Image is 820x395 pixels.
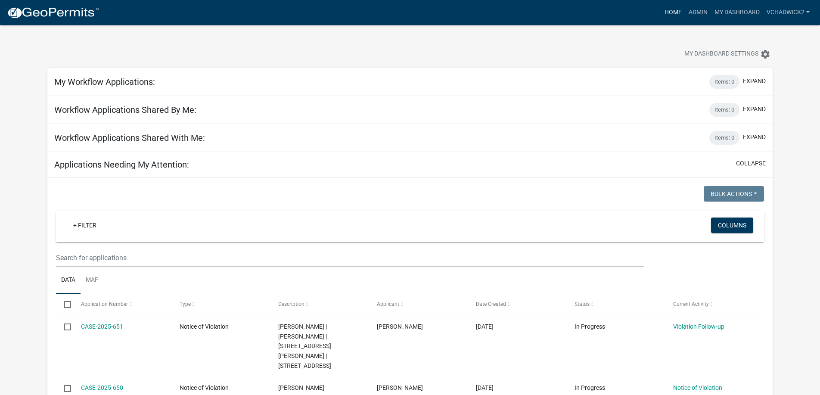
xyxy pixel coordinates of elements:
[56,267,81,294] a: Data
[180,323,229,330] span: Notice of Violation
[665,294,764,314] datatable-header-cell: Current Activity
[673,384,722,391] a: Notice of Violation
[278,301,304,307] span: Description
[566,294,665,314] datatable-header-cell: Status
[736,159,766,168] button: collapse
[476,384,494,391] span: 09/04/2025
[743,77,766,86] button: expand
[743,133,766,142] button: expand
[476,323,494,330] span: 09/04/2025
[468,294,566,314] datatable-header-cell: Date Created
[377,301,399,307] span: Applicant
[763,4,813,21] a: VChadwick2
[278,323,331,369] span: STEVEN M D'ANGELO | D'ANGELO REBECCA V | 263 LAUREL TOP RIDGE | ELLIJAY, GA 30536 | 263 LAUREL TO...
[81,301,128,307] span: Application Number
[684,49,758,59] span: My Dashboard Settings
[377,323,423,330] span: Karen Henson
[743,105,766,114] button: expand
[180,301,191,307] span: Type
[709,103,739,117] div: Items: 0
[54,159,189,170] h5: Applications Needing My Attention:
[575,301,590,307] span: Status
[709,131,739,145] div: Items: 0
[711,218,753,233] button: Columns
[54,133,205,143] h5: Workflow Applications Shared With Me:
[575,384,605,391] span: In Progress
[760,49,770,59] i: settings
[81,267,104,294] a: Map
[709,75,739,89] div: Items: 0
[54,77,155,87] h5: My Workflow Applications:
[73,294,171,314] datatable-header-cell: Application Number
[81,384,123,391] a: CASE-2025-650
[377,384,423,391] span: Art Wlochowski
[81,323,123,330] a: CASE-2025-651
[673,301,709,307] span: Current Activity
[270,294,369,314] datatable-header-cell: Description
[180,384,229,391] span: Notice of Violation
[661,4,685,21] a: Home
[56,249,644,267] input: Search for applications
[575,323,605,330] span: In Progress
[66,218,103,233] a: + Filter
[685,4,711,21] a: Admin
[369,294,467,314] datatable-header-cell: Applicant
[711,4,763,21] a: My Dashboard
[171,294,270,314] datatable-header-cell: Type
[673,323,724,330] a: Violation Follow-up
[56,294,72,314] datatable-header-cell: Select
[476,301,506,307] span: Date Created
[54,105,196,115] h5: Workflow Applications Shared By Me:
[704,186,764,202] button: Bulk Actions
[677,46,777,62] button: My Dashboard Settingssettings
